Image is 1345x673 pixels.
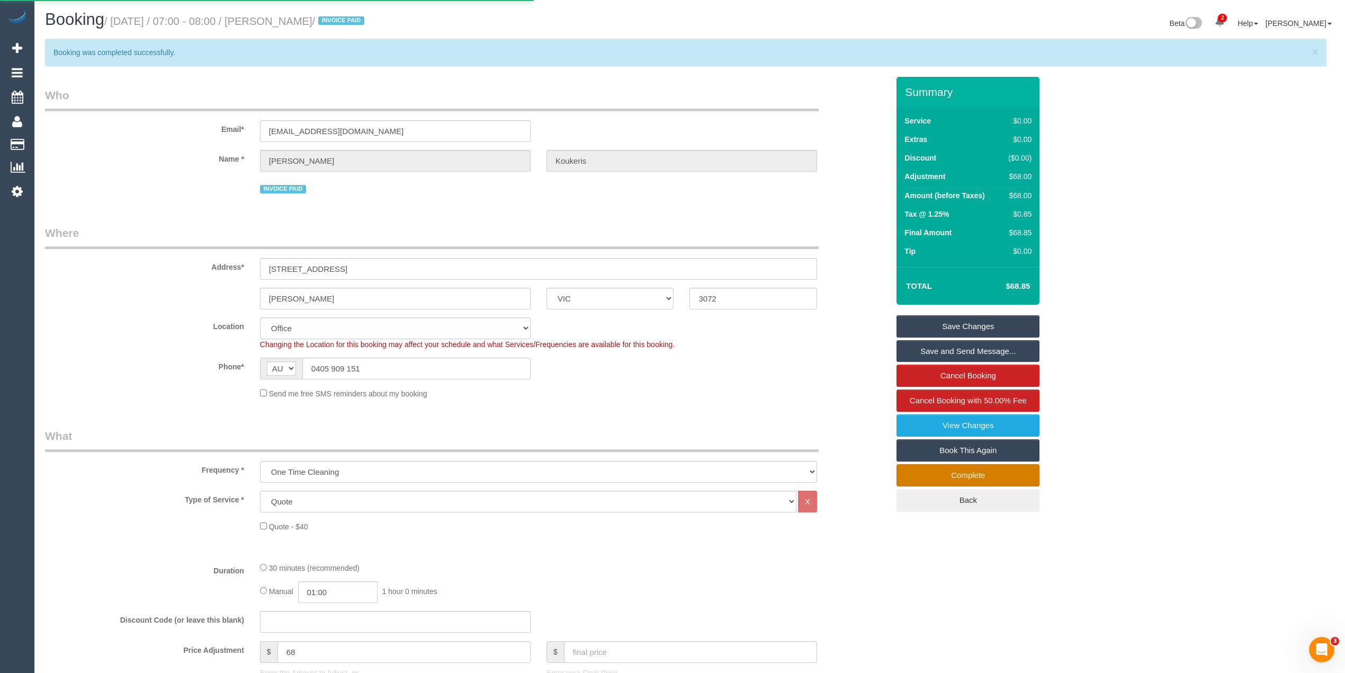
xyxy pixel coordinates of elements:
[904,227,952,238] label: Final Amount
[896,365,1039,387] a: Cancel Booking
[546,641,564,663] span: $
[904,209,949,219] label: Tax @ 1.25%
[1238,19,1258,28] a: Help
[904,246,916,256] label: Tip
[45,428,819,452] legend: What
[1312,46,1319,57] button: Close
[37,611,252,625] label: Discount Code (or leave this blank)
[1003,227,1032,238] div: $68.85
[1266,19,1332,28] a: [PERSON_NAME]
[37,317,252,332] label: Location
[382,587,437,596] span: 1 hour 0 minutes
[37,120,252,135] label: Email*
[1003,246,1032,256] div: $0.00
[904,171,945,182] label: Adjustment
[45,225,819,249] legend: Where
[896,315,1039,338] a: Save Changes
[1003,190,1032,201] div: $68.00
[1003,134,1032,145] div: $0.00
[6,11,28,25] img: Automaid Logo
[53,47,1307,58] p: Booking was completed successfully.
[546,150,817,172] input: Last Name*
[896,389,1039,412] a: Cancel Booking with 50.00% Fee
[260,185,306,193] span: INVOICE PAID
[1003,153,1032,163] div: ($0.00)
[896,414,1039,437] a: View Changes
[269,587,293,596] span: Manual
[1209,11,1230,34] a: 2
[1331,637,1339,645] span: 3
[906,281,932,290] strong: Total
[904,134,927,145] label: Extras
[1218,14,1227,22] span: 2
[260,150,531,172] input: First Name*
[910,396,1027,405] span: Cancel Booking with 50.00% Fee
[269,564,360,572] span: 30 minutes (recommended)
[260,641,277,663] span: $
[45,10,104,29] span: Booking
[37,562,252,576] label: Duration
[37,641,252,656] label: Price Adjustment
[45,87,819,111] legend: Who
[974,282,1030,291] h4: $68.85
[904,153,936,163] label: Discount
[689,288,817,309] input: Post Code*
[37,150,252,164] label: Name *
[896,439,1039,462] a: Book This Again
[1003,209,1032,219] div: $0.85
[269,523,308,531] span: Quote - $40
[269,389,427,398] span: Send me free SMS reminders about my booking
[896,489,1039,511] a: Back
[318,16,364,25] span: INVOICE PAID
[896,340,1039,362] a: Save and Send Message...
[905,86,1034,98] h3: Summary
[564,641,817,663] input: final price
[260,120,531,142] input: Email*
[1309,637,1334,662] iframe: Intercom live chat
[904,190,984,201] label: Amount (before Taxes)
[37,491,252,505] label: Type of Service *
[1185,17,1202,31] img: New interface
[260,340,675,349] span: Changing the Location for this booking may affect your schedule and what Services/Frequencies are...
[302,358,531,379] input: Phone*
[896,464,1039,486] a: Complete
[1170,19,1203,28] a: Beta
[1003,116,1032,126] div: $0.00
[1003,171,1032,182] div: $68.00
[37,358,252,372] label: Phone*
[37,258,252,272] label: Address*
[904,116,931,126] label: Service
[1312,46,1319,58] span: ×
[312,15,367,27] span: /
[260,288,531,309] input: Suburb*
[37,461,252,475] label: Frequency *
[104,15,367,27] small: / [DATE] / 07:00 - 08:00 / [PERSON_NAME]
